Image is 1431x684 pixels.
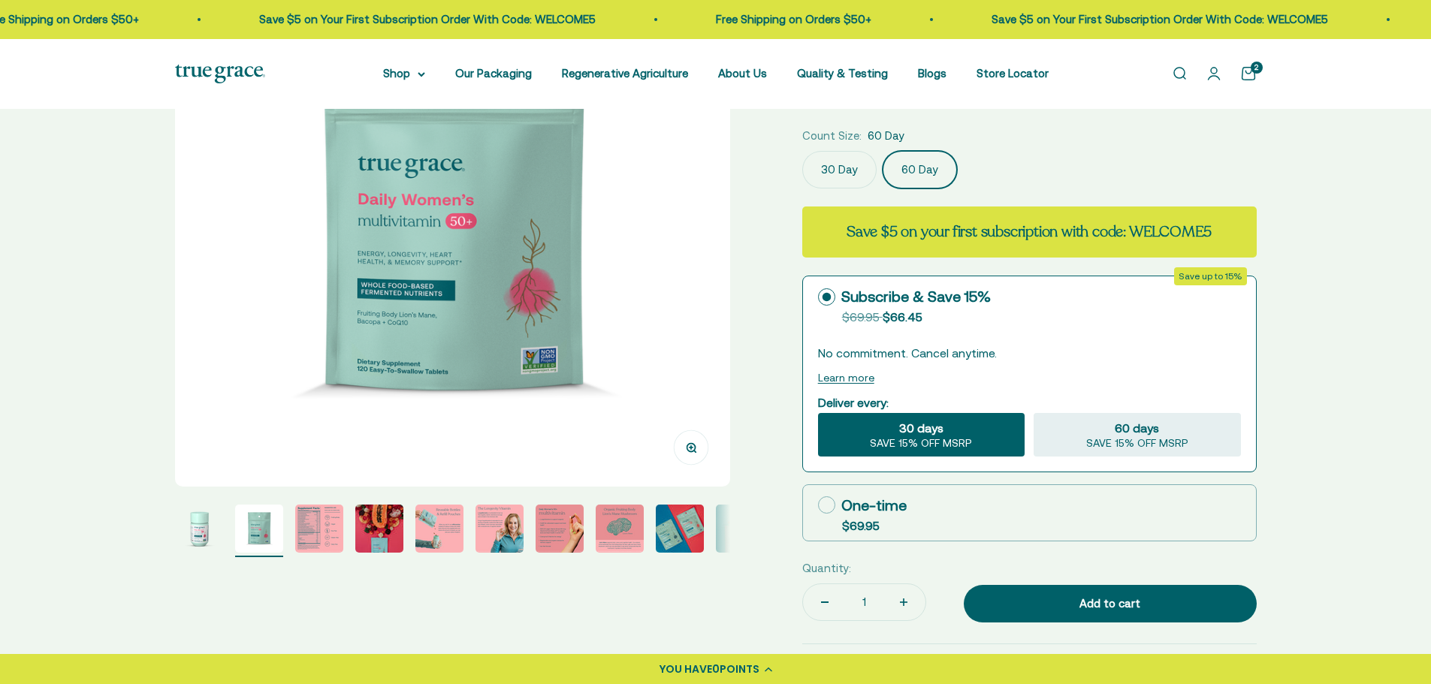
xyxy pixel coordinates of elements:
[797,67,888,80] a: Quality & Testing
[964,585,1257,622] button: Add to cart
[383,65,425,83] summary: Shop
[562,67,688,80] a: Regenerative Agriculture
[716,505,764,557] button: Go to item 10
[803,584,847,620] button: Decrease quantity
[712,661,720,676] span: 0
[175,505,223,557] button: Go to item 1
[802,127,862,145] legend: Count Size:
[235,505,283,557] button: Go to item 2
[536,505,584,553] img: - L-ergothioneine to support longevity* - CoQ10 for antioxidant support and heart health* - 150% ...
[235,505,283,553] img: Daily Women's 50+ Multivitamin
[660,661,712,676] span: YOU HAVE
[415,505,463,557] button: Go to item 5
[596,505,644,557] button: Go to item 8
[720,661,759,676] span: POINTS
[295,505,343,553] img: Fruiting Body Vegan Soy Free Gluten Free Dairy Free
[656,505,704,553] img: Daily Women's 50+ Multivitamin
[988,11,1324,29] p: Save $5 on Your First Subscription Order With Code: WELCOME5
[716,505,764,553] img: Daily Women's 50+ Multivitamin
[295,505,343,557] button: Go to item 3
[847,221,1212,242] strong: Save $5 on your first subscription with code: WELCOME5
[596,505,644,553] img: Lion's Mane supports brain, nerve, and cognitive health.* Our extracts come exclusively from the ...
[1251,62,1263,74] cart-count: 2
[175,505,223,553] img: Daily Women's 50+ Multivitamin
[415,505,463,553] img: When you opt for our refill pouches instead of buying a new bottle every time you buy supplements...
[455,67,532,80] a: Our Packaging
[712,13,868,26] a: Free Shipping on Orders $50+
[882,584,925,620] button: Increase quantity
[475,505,524,557] button: Go to item 6
[255,11,592,29] p: Save $5 on Your First Subscription Order With Code: WELCOME5
[868,127,904,145] span: 60 Day
[977,67,1049,80] a: Store Locator
[475,505,524,553] img: L-ergothioneine, an antioxidant known as 'the longevity vitamin', declines as we age and is limit...
[656,505,704,557] button: Go to item 9
[536,505,584,557] button: Go to item 7
[918,67,946,80] a: Blogs
[802,559,851,577] label: Quantity:
[355,505,403,553] img: Daily Women's 50+ Multivitamin
[355,505,403,557] button: Go to item 4
[718,67,767,80] a: About Us
[994,595,1227,613] div: Add to cart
